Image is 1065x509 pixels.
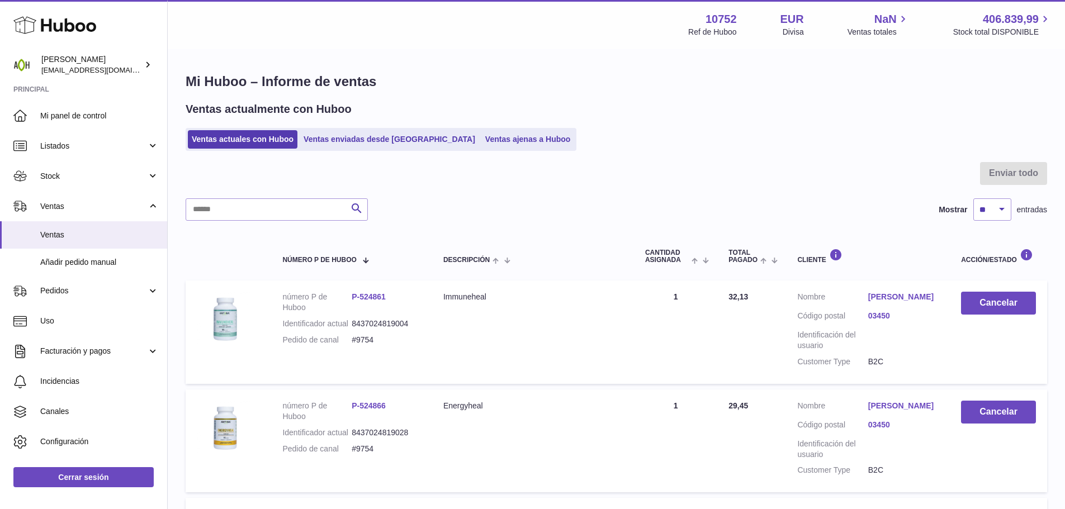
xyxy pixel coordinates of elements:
strong: 10752 [706,12,737,27]
a: Ventas actuales con Huboo [188,130,297,149]
dt: Nombre [797,292,868,305]
span: Mi panel de control [40,111,159,121]
img: 107521706523597.jpg [197,292,253,348]
dt: Pedido de canal [282,444,352,454]
dt: Customer Type [797,356,868,367]
span: número P de Huboo [282,256,356,264]
span: Uso [40,316,159,326]
a: P-524866 [352,401,386,410]
dt: Código postal [797,420,868,433]
div: Cliente [797,249,939,264]
a: Cerrar sesión [13,467,154,487]
img: 107521706523525.jpg [197,401,253,456]
span: Stock [40,171,147,182]
span: entradas [1017,204,1047,215]
dt: Nombre [797,401,868,414]
span: Descripción [443,256,490,264]
span: 406.839,99 [983,12,1039,27]
strong: EUR [780,12,804,27]
dd: 8437024819028 [352,427,421,438]
dt: Identificador actual [282,427,352,438]
span: Pedidos [40,286,147,296]
button: Cancelar [961,292,1036,315]
td: 1 [634,280,717,383]
span: Listados [40,141,147,151]
span: Cantidad ASIGNADA [645,249,689,264]
span: NaN [874,12,897,27]
span: Total pagado [728,249,758,264]
dt: Pedido de canal [282,335,352,345]
span: Ventas [40,230,159,240]
dt: Identificación del usuario [797,330,868,351]
div: Divisa [783,27,804,37]
span: Canales [40,406,159,417]
span: Ventas totales [848,27,910,37]
span: 32,13 [728,292,748,301]
dt: Identificador actual [282,318,352,329]
a: 03450 [868,311,939,321]
div: Acción/Estado [961,249,1036,264]
a: [PERSON_NAME] [868,292,939,302]
button: Cancelar [961,401,1036,424]
span: Facturación y pagos [40,346,147,356]
a: NaN Ventas totales [848,12,910,37]
dt: Identificación del usuario [797,439,868,460]
div: Ref de Huboo [688,27,736,37]
div: [PERSON_NAME] [41,54,142,75]
a: Ventas enviadas desde [GEOGRAPHIC_DATA] [300,130,479,149]
img: internalAdmin-10752@internal.huboo.com [13,56,30,73]
td: 1 [634,389,717,492]
span: 29,45 [728,401,748,410]
span: Stock total DISPONIBLE [953,27,1052,37]
div: Energyheal [443,401,623,411]
h1: Mi Huboo – Informe de ventas [186,73,1047,91]
dt: Customer Type [797,465,868,475]
span: Añadir pedido manual [40,257,159,268]
dt: número P de Huboo [282,401,352,422]
dd: #9754 [352,335,421,345]
dd: B2C [868,465,939,475]
a: Ventas ajenas a Huboo [481,130,575,149]
dd: B2C [868,356,939,367]
span: Ventas [40,201,147,212]
span: [EMAIL_ADDRESS][DOMAIN_NAME] [41,65,164,74]
dt: Código postal [797,311,868,324]
dt: número P de Huboo [282,292,352,313]
div: Immuneheal [443,292,623,302]
a: [PERSON_NAME] [868,401,939,411]
a: P-524861 [352,292,386,301]
dd: 8437024819004 [352,318,421,329]
h2: Ventas actualmente con Huboo [186,102,352,117]
dd: #9754 [352,444,421,454]
span: Configuración [40,436,159,447]
label: Mostrar [939,204,967,215]
a: 03450 [868,420,939,430]
a: 406.839,99 Stock total DISPONIBLE [953,12,1052,37]
span: Incidencias [40,376,159,387]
